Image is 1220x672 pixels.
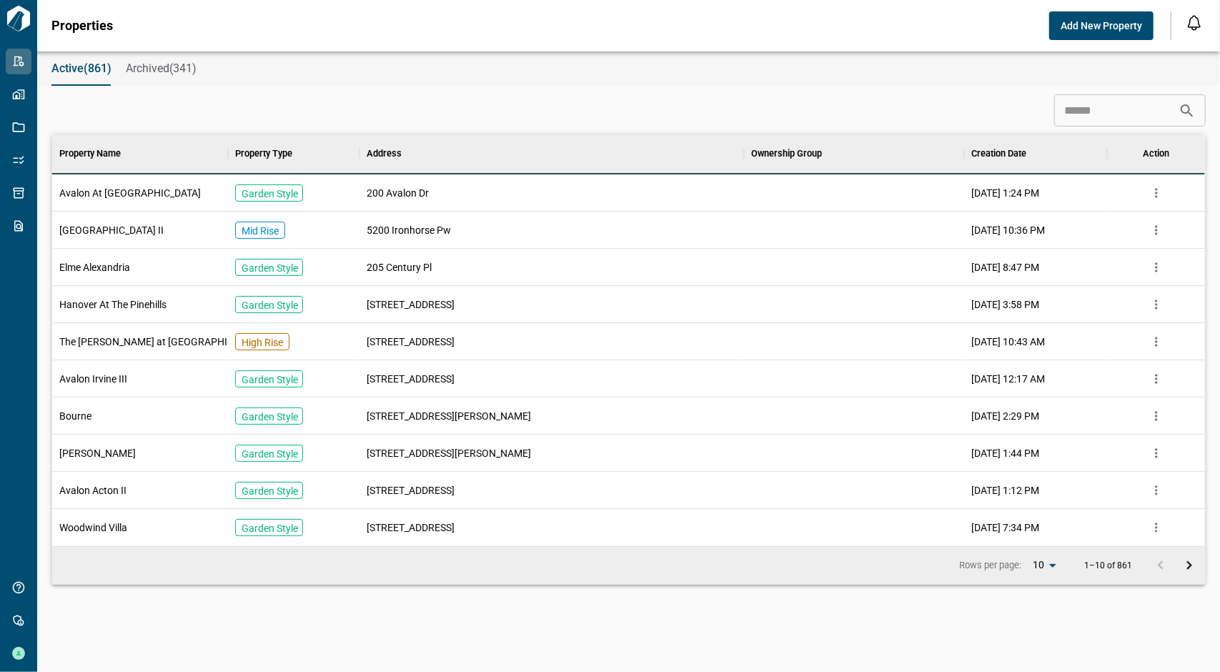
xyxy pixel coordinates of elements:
div: Property Type [228,134,359,174]
button: more [1146,517,1167,538]
p: Garden Style [242,410,298,424]
button: Go to next page [1175,551,1204,580]
span: Archived(341) [126,61,197,76]
button: Add New Property [1049,11,1154,40]
p: Garden Style [242,484,298,498]
span: Woodwind Villa [59,520,127,535]
span: [STREET_ADDRESS] [367,297,455,312]
p: Mid Rise [242,224,279,238]
p: Rows per page: [959,559,1021,572]
div: Creation Date [964,134,1107,174]
span: [DATE] 7:34 PM [971,520,1039,535]
button: more [1146,480,1167,501]
span: 200 Avalon Dr [367,186,429,200]
span: Avalon Acton II [59,483,127,498]
p: Garden Style [242,261,298,275]
span: Avalon At [GEOGRAPHIC_DATA] [59,186,201,200]
span: [STREET_ADDRESS] [367,520,455,535]
span: [DATE] 10:36 PM [971,223,1045,237]
button: more [1146,443,1167,464]
button: more [1146,368,1167,390]
p: Garden Style [242,447,298,461]
div: Action [1143,134,1169,174]
span: [DATE] 2:29 PM [971,409,1039,423]
div: Property Name [52,134,228,174]
span: [DATE] 8:47 PM [971,260,1039,275]
button: more [1146,257,1167,278]
span: [DATE] 1:24 PM [971,186,1039,200]
span: [PERSON_NAME] [59,446,136,460]
span: Bourne [59,409,91,423]
span: 5200 Ironhorse Pw [367,223,451,237]
span: 205 Century Pl [367,260,432,275]
span: Avalon Irvine III [59,372,127,386]
span: Add New Property [1061,19,1142,33]
button: more [1146,405,1167,427]
span: [DATE] 12:17 AM [971,372,1045,386]
span: Active(861) [51,61,111,76]
div: Property Type [235,134,292,174]
div: Action [1107,134,1206,174]
p: Garden Style [242,187,298,201]
p: Garden Style [242,521,298,535]
p: Garden Style [242,372,298,387]
span: [DATE] 10:43 AM [971,335,1045,349]
div: Ownership Group [744,134,963,174]
button: more [1146,294,1167,315]
div: 10 [1027,555,1061,575]
button: Open notification feed [1183,11,1206,34]
div: Creation Date [971,134,1026,174]
span: [DATE] 1:12 PM [971,483,1039,498]
span: [DATE] 1:44 PM [971,446,1039,460]
div: base tabs [37,51,1220,86]
div: Property Name [59,134,121,174]
span: Elme Alexandria [59,260,130,275]
button: more [1146,219,1167,241]
p: 1–10 of 861 [1084,561,1132,570]
span: Properties [51,19,113,33]
span: Hanover At The Pinehills [59,297,167,312]
span: [DATE] 3:58 PM [971,297,1039,312]
span: [STREET_ADDRESS][PERSON_NAME] [367,446,531,460]
span: [STREET_ADDRESS] [367,483,455,498]
button: more [1146,182,1167,204]
span: [STREET_ADDRESS] [367,372,455,386]
span: [STREET_ADDRESS][PERSON_NAME] [367,409,531,423]
div: Address [367,134,402,174]
p: Garden Style [242,298,298,312]
span: [GEOGRAPHIC_DATA] II [59,223,164,237]
span: [STREET_ADDRESS] [367,335,455,349]
button: more [1146,331,1167,352]
p: High Rise [242,335,283,350]
span: The [PERSON_NAME] at [GEOGRAPHIC_DATA] [59,335,264,349]
div: Ownership Group [751,134,822,174]
div: Address [359,134,744,174]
